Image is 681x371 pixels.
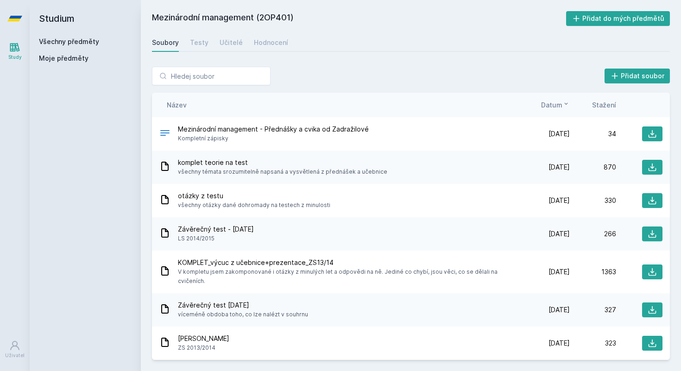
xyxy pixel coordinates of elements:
[178,334,229,343] span: [PERSON_NAME]
[549,129,570,138] span: [DATE]
[220,33,243,52] a: Učitelé
[178,191,330,201] span: otázky z testu
[152,67,271,85] input: Hledej soubor
[605,69,670,83] button: Přidat soubor
[178,125,369,134] span: Mezinárodní management - Přednášky a cvika od Zadražilové
[39,38,99,45] a: Všechny předměty
[178,343,229,352] span: ZS 2013/2014
[178,158,387,167] span: komplet teorie na test
[570,229,616,239] div: 266
[178,234,254,243] span: LS 2014/2015
[570,267,616,277] div: 1363
[8,54,22,61] div: Study
[254,38,288,47] div: Hodnocení
[570,129,616,138] div: 34
[549,339,570,348] span: [DATE]
[178,267,520,286] span: V kompletu jsem zakomponované i otázky z minulých let a odpovědi na ně. Jediné co chybí, jsou věc...
[549,229,570,239] span: [DATE]
[178,167,387,176] span: všechny témata srozumitelně napsaná a vysvětlená z přednášek a učebnice
[549,196,570,205] span: [DATE]
[570,305,616,314] div: 327
[190,38,208,47] div: Testy
[570,339,616,348] div: 323
[570,163,616,172] div: 870
[178,258,520,267] span: KOMPLET_výcuc z učebnice+prezentace_ZS13/14
[152,38,179,47] div: Soubory
[254,33,288,52] a: Hodnocení
[541,100,562,110] span: Datum
[592,100,616,110] button: Stažení
[570,196,616,205] div: 330
[39,54,88,63] span: Moje předměty
[5,352,25,359] div: Uživatel
[220,38,243,47] div: Učitelé
[541,100,570,110] button: Datum
[190,33,208,52] a: Testy
[2,335,28,364] a: Uživatel
[178,134,369,143] span: Kompletní zápisky
[152,11,566,26] h2: Mezinárodní management (2OP401)
[159,127,170,141] div: .DOCX
[178,310,308,319] span: víceméně obdoba toho, co lze nalézt v souhrnu
[549,163,570,172] span: [DATE]
[549,305,570,314] span: [DATE]
[178,301,308,310] span: Závěrečný test [DATE]
[167,100,187,110] button: Název
[566,11,670,26] button: Přidat do mých předmětů
[549,267,570,277] span: [DATE]
[178,225,254,234] span: Závěrečný test - [DATE]
[2,37,28,65] a: Study
[152,33,179,52] a: Soubory
[178,201,330,210] span: všechny otázky dané dohromady na testech z minulosti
